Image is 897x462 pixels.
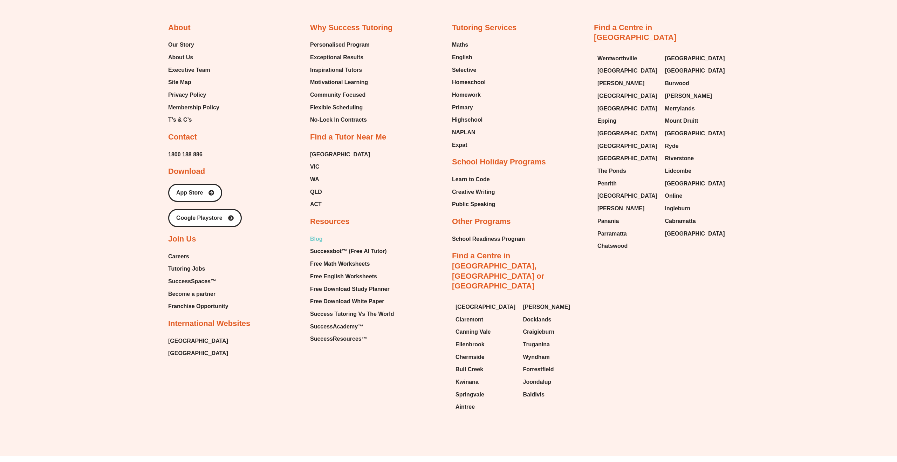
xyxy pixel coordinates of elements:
[597,241,628,251] span: Chatswood
[176,190,203,196] span: App Store
[597,78,658,89] a: [PERSON_NAME]
[310,296,384,307] span: Free Download White Paper
[665,91,712,101] span: [PERSON_NAME]
[452,77,486,88] span: Homeschool
[597,116,616,126] span: Epping
[523,377,584,387] a: Joondalup
[665,78,726,89] a: Burwood
[310,40,370,50] a: Personalised Program
[168,132,197,142] h2: Contact
[665,116,726,126] a: Mount Druitt
[665,178,725,189] span: [GEOGRAPHIC_DATA]
[456,314,516,325] a: Claremont
[168,40,194,50] span: Our Story
[310,321,394,332] a: SuccessAcademy™
[597,91,658,101] a: [GEOGRAPHIC_DATA]
[168,52,219,63] a: About Us
[456,339,485,350] span: Ellenbrook
[597,216,619,226] span: Panania
[310,162,370,172] a: VIC
[456,364,483,375] span: Bull Creek
[665,216,726,226] a: Cabramatta
[597,229,658,239] a: Parramatta
[168,264,228,274] a: Tutoring Jobs
[665,153,726,164] a: Riverstone
[665,203,726,214] a: Ingleburn
[523,327,584,337] a: Craigieburn
[310,162,320,172] span: VIC
[310,284,394,294] a: Free Download Study Planner
[665,229,726,239] a: [GEOGRAPHIC_DATA]
[310,52,363,63] span: Exceptional Results
[665,128,725,139] span: [GEOGRAPHIC_DATA]
[456,389,484,400] span: Springvale
[456,327,516,337] a: Canning Vale
[168,209,242,227] a: Google Playstore
[456,339,516,350] a: Ellenbrook
[168,90,219,100] a: Privacy Policy
[597,191,658,201] a: [GEOGRAPHIC_DATA]
[452,65,476,75] span: Selective
[168,90,206,100] span: Privacy Policy
[777,383,897,462] iframe: Chat Widget
[310,52,370,63] a: Exceptional Results
[597,178,617,189] span: Penrith
[168,167,205,177] h2: Download
[310,23,393,33] h2: Why Success Tutoring
[452,40,486,50] a: Maths
[452,52,472,63] span: English
[456,402,516,412] a: Aintree
[168,77,219,88] a: Site Map
[597,141,657,151] span: [GEOGRAPHIC_DATA]
[310,90,365,100] span: Community Focused
[452,40,468,50] span: Maths
[597,229,627,239] span: Parramatta
[452,140,486,150] a: Expat
[597,216,658,226] a: Panania
[523,314,552,325] span: Docklands
[310,102,370,113] a: Flexible Scheduling
[456,302,516,312] a: [GEOGRAPHIC_DATA]
[310,321,363,332] span: SuccessAcademy™
[597,66,657,76] span: [GEOGRAPHIC_DATA]
[597,78,644,89] span: [PERSON_NAME]
[597,53,658,64] a: Wentworthville
[310,246,387,257] span: Successbot™ (Free AI Tutor)
[597,178,658,189] a: Penrith
[523,389,545,400] span: Baldivis
[452,127,486,138] a: NAPLAN
[310,187,370,197] a: QLD
[597,203,658,214] a: [PERSON_NAME]
[452,115,482,125] span: Highschool
[310,259,370,269] span: Free Math Worksheets
[452,23,516,33] h2: Tutoring Services
[456,402,475,412] span: Aintree
[452,234,525,244] a: School Readiness Program
[168,234,196,244] h2: Join Us
[310,199,322,210] span: ACT
[310,259,394,269] a: Free Math Worksheets
[456,314,483,325] span: Claremont
[665,229,725,239] span: [GEOGRAPHIC_DATA]
[456,377,516,387] a: Kwinana
[665,78,689,89] span: Burwood
[310,115,370,125] a: No-Lock In Contracts
[456,389,516,400] a: Springvale
[452,127,475,138] span: NAPLAN
[452,199,495,210] a: Public Speaking
[168,336,228,346] span: [GEOGRAPHIC_DATA]
[523,364,584,375] a: Forrestfield
[665,216,696,226] span: Cabramatta
[597,166,626,176] span: The Ponds
[310,65,370,75] a: Inspirational Tutors
[168,23,191,33] h2: About
[452,52,486,63] a: English
[452,174,490,185] span: Learn to Code
[597,103,657,114] span: [GEOGRAPHIC_DATA]
[597,203,644,214] span: [PERSON_NAME]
